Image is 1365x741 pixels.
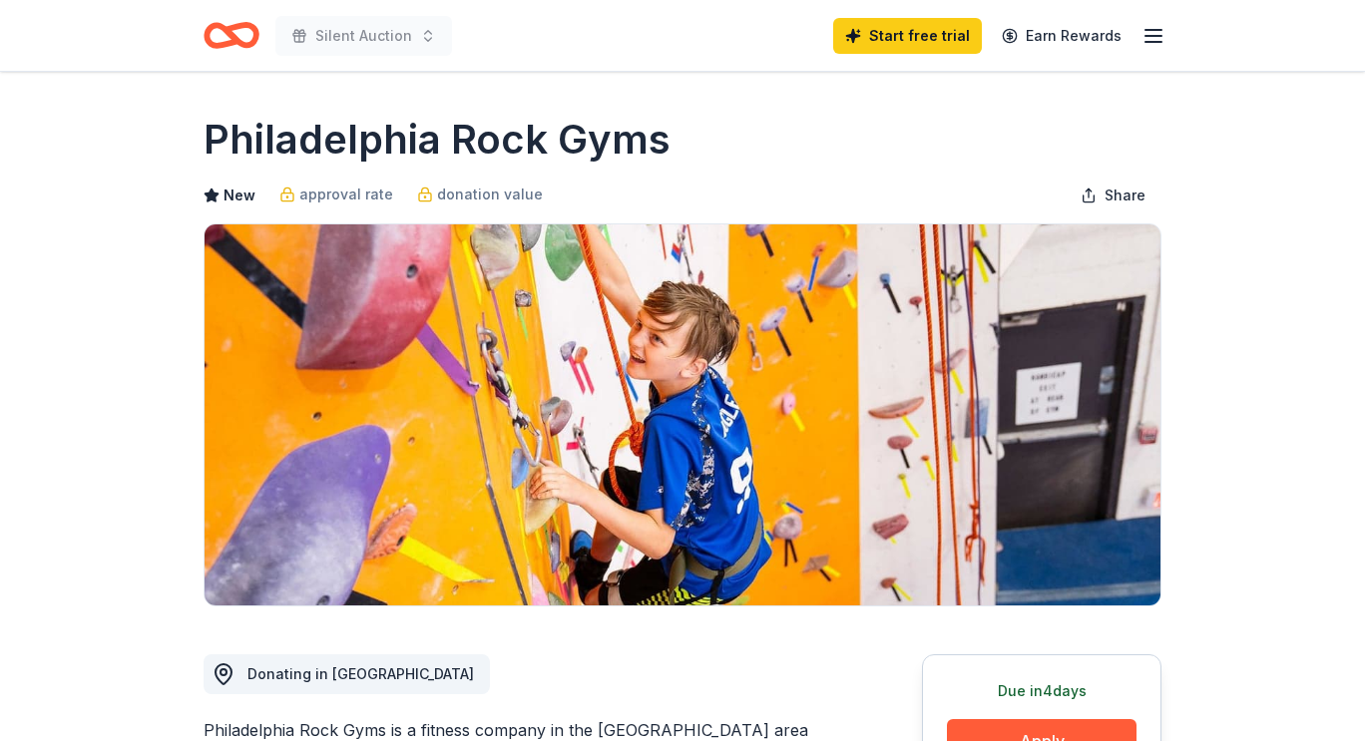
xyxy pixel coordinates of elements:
[204,112,671,168] h1: Philadelphia Rock Gyms
[315,24,412,48] span: Silent Auction
[833,18,982,54] a: Start free trial
[275,16,452,56] button: Silent Auction
[947,679,1137,703] div: Due in 4 days
[204,12,259,59] a: Home
[279,183,393,206] a: approval rate
[224,184,255,207] span: New
[1065,176,1161,215] button: Share
[437,183,543,206] span: donation value
[205,224,1160,605] img: Image for Philadelphia Rock Gyms
[990,18,1134,54] a: Earn Rewards
[299,183,393,206] span: approval rate
[247,665,474,682] span: Donating in [GEOGRAPHIC_DATA]
[417,183,543,206] a: donation value
[1105,184,1145,207] span: Share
